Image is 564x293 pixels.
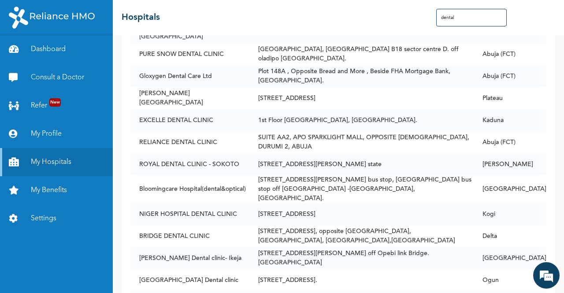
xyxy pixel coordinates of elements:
td: [STREET_ADDRESS][PERSON_NAME] off Opebi link Bridge. [GEOGRAPHIC_DATA] [249,247,474,269]
td: [STREET_ADDRESS] [249,203,474,225]
td: [GEOGRAPHIC_DATA] Dental clinic [130,269,249,291]
td: [GEOGRAPHIC_DATA] [474,175,546,203]
td: [PERSON_NAME] [474,153,546,175]
td: [STREET_ADDRESS], opposite [GEOGRAPHIC_DATA], [GEOGRAPHIC_DATA], [GEOGRAPHIC_DATA],[GEOGRAPHIC_DATA] [249,225,474,247]
td: Kaduna [474,109,546,131]
td: Gloxygen Dental Care Ltd [130,65,249,87]
td: Kogi [474,203,546,225]
td: [STREET_ADDRESS]. [249,269,474,291]
td: PURE SNOW DENTAL CLINIC [130,43,249,65]
td: Plateau [474,87,546,109]
input: Search Hospitals... [436,9,507,26]
td: BRIDGE DENTAL CLINIC [130,225,249,247]
td: 1st Floor [GEOGRAPHIC_DATA], [GEOGRAPHIC_DATA]. [249,109,474,131]
td: SUITE AA2, APO SPARKLIGHT MALL, OPPOSITE [DEMOGRAPHIC_DATA], DURUMI 2, ABUJA [249,131,474,153]
td: EXCELLE DENTAL CLINIC [130,109,249,131]
td: Ogun [474,269,546,291]
span: New [49,98,61,107]
h2: Hospitals [122,11,160,24]
td: Abuja (FCT) [474,43,546,65]
td: [GEOGRAPHIC_DATA] [474,247,546,269]
td: Plot 148A , Opposite Bread and More , Beside FHA Mortgage Bank, [GEOGRAPHIC_DATA]. [249,65,474,87]
td: [PERSON_NAME][GEOGRAPHIC_DATA] [130,87,249,109]
td: Bloomingcare Hospital(dental&optical) [130,175,249,203]
td: Delta [474,225,546,247]
td: NIGER HOSPITAL DENTAL CLINIC [130,203,249,225]
td: [STREET_ADDRESS] [249,87,474,109]
td: RELIANCE DENTAL CLINIC [130,131,249,153]
td: [STREET_ADDRESS][PERSON_NAME] bus stop, [GEOGRAPHIC_DATA] bus stop off [GEOGRAPHIC_DATA] -[GEOGRA... [249,175,474,203]
td: [GEOGRAPHIC_DATA], [GEOGRAPHIC_DATA] B18 sector centre D. off oladipo [GEOGRAPHIC_DATA]. [249,43,474,65]
td: Abuja (FCT) [474,65,546,87]
img: RelianceHMO's Logo [9,7,95,29]
td: Abuja (FCT) [474,131,546,153]
td: [STREET_ADDRESS][PERSON_NAME] state [249,153,474,175]
td: [PERSON_NAME] Dental clinic- Ikeja [130,247,249,269]
td: ROYAL DENTAL CLINIC - SOKOTO [130,153,249,175]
